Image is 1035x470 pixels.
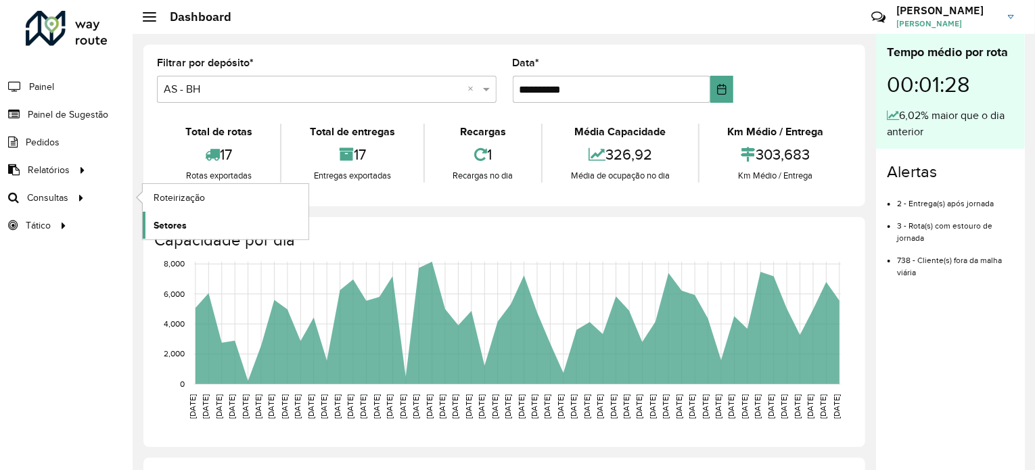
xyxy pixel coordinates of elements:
text: [DATE] [622,394,630,419]
span: Roteirização [154,191,205,205]
li: 3 - Rota(s) com estouro de jornada [897,210,1014,244]
text: [DATE] [556,394,565,419]
text: [DATE] [464,394,473,419]
span: Pedidos [26,135,60,149]
text: [DATE] [280,394,289,419]
span: Consultas [27,191,68,205]
text: [DATE] [661,394,670,419]
text: [DATE] [714,394,722,419]
text: [DATE] [740,394,749,419]
text: [DATE] [517,394,526,419]
text: [DATE] [766,394,775,419]
text: [DATE] [635,394,644,419]
div: 1 [428,140,538,169]
text: [DATE] [346,394,354,419]
span: Tático [26,218,51,233]
div: 6,02% maior que o dia anterior [887,108,1014,140]
div: Recargas [428,124,538,140]
text: [DATE] [648,394,657,419]
div: 17 [160,140,277,169]
text: [DATE] [727,394,736,419]
h4: Capacidade por dia [154,231,852,250]
div: Entregas exportadas [285,169,419,183]
text: 2,000 [164,350,185,358]
span: [PERSON_NAME] [896,18,998,30]
text: 6,000 [164,289,185,298]
text: [DATE] [201,394,210,419]
text: [DATE] [241,394,250,419]
text: [DATE] [425,394,434,419]
div: 17 [285,140,419,169]
text: [DATE] [530,394,538,419]
text: [DATE] [609,394,618,419]
div: Km Médio / Entrega [703,169,848,183]
div: 326,92 [546,140,694,169]
span: Relatórios [28,163,70,177]
a: Setores [143,212,308,239]
text: [DATE] [582,394,591,419]
text: [DATE] [359,394,368,419]
text: [DATE] [254,394,262,419]
text: [DATE] [779,394,788,419]
span: Clear all [468,81,480,97]
h4: Alertas [887,162,1014,182]
text: [DATE] [398,394,407,419]
text: 0 [180,379,185,388]
text: [DATE] [372,394,381,419]
label: Filtrar por depósito [157,55,254,71]
text: [DATE] [543,394,552,419]
text: [DATE] [214,394,223,419]
text: [DATE] [306,394,315,419]
text: [DATE] [411,394,420,419]
text: [DATE] [451,394,460,419]
text: [DATE] [687,394,696,419]
div: Total de rotas [160,124,277,140]
text: [DATE] [793,394,802,419]
a: Contato Rápido [864,3,893,32]
text: [DATE] [477,394,486,419]
button: Choose Date [710,76,733,103]
div: Média Capacidade [546,124,694,140]
h2: Dashboard [156,9,231,24]
text: [DATE] [333,394,342,419]
div: Total de entregas [285,124,419,140]
div: Rotas exportadas [160,169,277,183]
text: 4,000 [164,319,185,328]
a: Roteirização [143,184,308,211]
text: [DATE] [806,394,814,419]
text: [DATE] [188,394,197,419]
div: 00:01:28 [887,62,1014,108]
div: Média de ocupação no dia [546,169,694,183]
label: Data [513,55,540,71]
li: 738 - Cliente(s) fora da malha viária [897,244,1014,279]
text: [DATE] [503,394,512,419]
text: [DATE] [569,394,578,419]
span: Setores [154,218,187,233]
li: 2 - Entrega(s) após jornada [897,187,1014,210]
text: [DATE] [267,394,276,419]
text: [DATE] [701,394,710,419]
div: Km Médio / Entrega [703,124,848,140]
text: [DATE] [819,394,828,419]
h3: [PERSON_NAME] [896,4,998,17]
span: Painel de Sugestão [28,108,108,122]
text: [DATE] [227,394,236,419]
span: Painel [29,80,54,94]
text: [DATE] [438,394,446,419]
text: [DATE] [319,394,328,419]
text: [DATE] [674,394,683,419]
text: [DATE] [490,394,499,419]
div: Tempo médio por rota [887,43,1014,62]
text: 8,000 [164,260,185,268]
text: [DATE] [385,394,394,419]
text: [DATE] [595,394,604,419]
text: [DATE] [293,394,302,419]
div: 303,683 [703,140,848,169]
div: Recargas no dia [428,169,538,183]
text: [DATE] [832,394,841,419]
text: [DATE] [753,394,762,419]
